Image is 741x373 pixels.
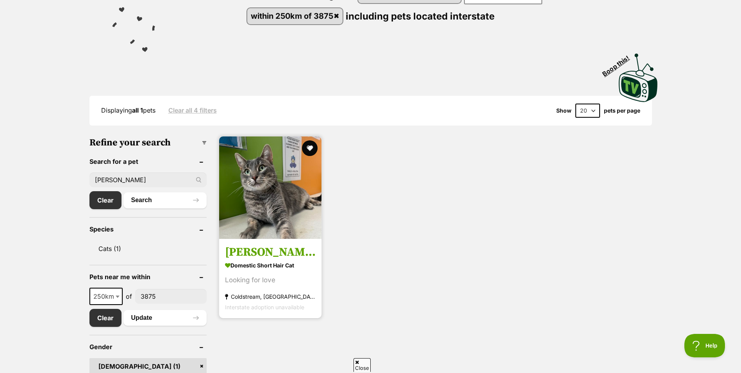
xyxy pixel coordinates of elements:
strong: Coldstream, [GEOGRAPHIC_DATA] [225,291,316,301]
header: Search for a pet [89,158,207,165]
button: favourite [302,140,318,156]
img: Timothy - Domestic Short Hair Cat [219,136,321,239]
span: Displaying pets [101,106,155,114]
span: 250km [89,288,123,305]
button: Search [123,192,207,208]
span: Close [354,358,371,372]
div: Looking for love [225,274,316,285]
iframe: Help Scout Beacon - Open [684,334,725,357]
input: Toby [89,172,207,187]
a: Clear all 4 filters [168,107,217,114]
a: Clear [89,309,121,327]
button: Update [123,310,207,326]
span: 250km [90,291,122,302]
span: Boop this! [601,49,637,77]
header: Pets near me within [89,273,207,280]
span: Interstate adoption unavailable [225,303,304,310]
strong: Domestic Short Hair Cat [225,259,316,271]
header: Gender [89,343,207,350]
a: within 250km of 3875 [247,8,343,24]
img: PetRescue TV logo [619,54,658,102]
h3: Refine your search [89,137,207,148]
a: Clear [89,191,121,209]
input: postcode [135,289,207,304]
span: Show [556,108,571,114]
a: [PERSON_NAME] Domestic Short Hair Cat Looking for love Coldstream, [GEOGRAPHIC_DATA] Interstate a... [219,239,321,318]
label: pets per page [604,108,640,114]
span: of [126,292,132,301]
header: Species [89,226,207,233]
h3: [PERSON_NAME] [225,244,316,259]
span: including pets located interstate [346,10,495,22]
strong: all 1 [132,106,143,114]
a: Cats (1) [89,240,207,257]
a: Boop this! [619,47,658,104]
